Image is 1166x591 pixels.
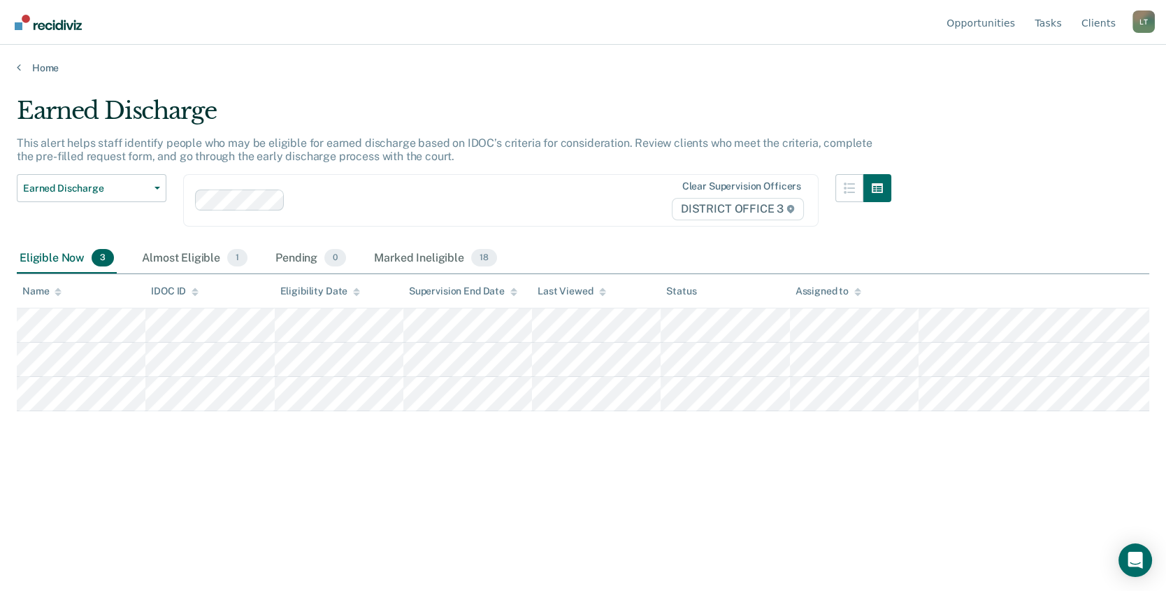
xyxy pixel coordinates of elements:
[682,180,801,192] div: Clear supervision officers
[324,249,346,267] span: 0
[92,249,114,267] span: 3
[1118,543,1152,577] div: Open Intercom Messenger
[17,62,1149,74] a: Home
[1132,10,1155,33] div: L T
[471,249,497,267] span: 18
[17,174,166,202] button: Earned Discharge
[538,285,605,297] div: Last Viewed
[23,183,149,194] span: Earned Discharge
[139,243,250,274] div: Almost Eligible1
[227,249,247,267] span: 1
[280,285,361,297] div: Eligibility Date
[17,243,117,274] div: Eligible Now3
[15,15,82,30] img: Recidiviz
[17,97,891,136] div: Earned Discharge
[1132,10,1155,33] button: Profile dropdown button
[273,243,349,274] div: Pending0
[371,243,499,274] div: Marked Ineligible18
[409,285,517,297] div: Supervision End Date
[151,285,199,297] div: IDOC ID
[17,136,872,163] p: This alert helps staff identify people who may be eligible for earned discharge based on IDOC’s c...
[796,285,861,297] div: Assigned to
[666,285,696,297] div: Status
[22,285,62,297] div: Name
[672,198,804,220] span: DISTRICT OFFICE 3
